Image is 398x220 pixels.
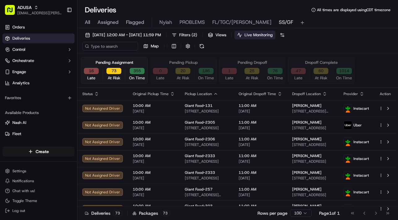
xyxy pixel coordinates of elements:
button: Create [2,147,75,156]
span: Nyiah [159,19,172,26]
span: [STREET_ADDRESS] [292,142,334,147]
img: profile_instacart_ahold_partner.png [344,155,352,163]
span: At Risk [315,75,327,81]
span: Control [12,47,25,52]
span: Uber [353,123,362,128]
input: Type to search [82,42,138,51]
span: Giant Food-2305 [185,120,215,125]
span: 11:00 AM [239,170,282,175]
span: SS/GF [279,19,293,26]
span: Log out [12,208,25,213]
span: [DATE] [133,125,175,130]
span: Notifications [12,178,34,183]
span: 11:00 AM [239,153,282,158]
span: 11:00 AM [239,204,282,209]
span: Original Pickup Time [133,91,169,96]
img: profile_instacart_ahold_partner.png [344,171,352,179]
img: profile_instacart_ahold_partner.png [344,138,352,146]
div: Pending Assignment16Late73At Risk355On Time [81,57,148,84]
span: On Time [198,75,214,81]
button: [EMAIL_ADDRESS][PERSON_NAME][DOMAIN_NAME] [17,11,62,15]
div: Action [379,91,392,96]
button: [DATE] 12:00 AM - [DATE] 11:59 PM [82,31,164,39]
span: Instacart [353,156,369,161]
span: [DATE] [239,142,282,147]
button: 25 [244,68,259,74]
span: Chat with us! [12,188,35,193]
span: Orchestrate [12,58,34,64]
span: [PERSON_NAME] [292,204,322,209]
button: Settings [2,167,75,175]
span: Flagged [126,19,144,26]
span: Engage [12,69,26,75]
div: Dropoff Complete [305,60,338,65]
img: profile_instacart_ahold_partner.png [344,104,352,112]
span: FL/TGC/[PERSON_NAME] [212,19,271,26]
span: [PERSON_NAME] [292,120,322,125]
button: Refresh [197,42,206,51]
span: Late [225,75,233,81]
span: ( 2 ) [192,32,197,38]
button: Nash AI [2,118,75,128]
span: [DATE] [133,142,175,147]
span: [STREET_ADDRESS] [185,109,229,114]
button: Map [141,42,162,51]
button: Engage [2,67,75,77]
div: 73 [161,210,170,216]
span: [DATE] [239,192,282,197]
button: 76 [268,68,283,74]
span: Map [151,43,159,49]
span: Giant Food-303 [185,204,213,209]
div: Pending Dropoff1Late25At Risk76On Time [219,57,286,84]
span: 11:00 AM [239,137,282,142]
span: [DATE] 12:00 AM - [DATE] 11:59 PM [93,32,161,38]
span: On Time [129,75,145,81]
div: Deliveries [85,210,122,216]
a: Deliveries [2,33,75,43]
span: Filters [179,32,197,38]
a: Analytics [2,78,75,88]
button: Orchestrate [2,56,75,66]
button: 0 [153,68,168,74]
span: Settings [12,169,26,174]
span: [DATE] [239,109,282,114]
span: Fleet [12,131,21,137]
span: Provider [344,91,358,96]
span: Dropoff Location [292,91,321,96]
button: Live Monitoring [234,31,275,39]
span: [STREET_ADDRESS] [185,125,229,130]
span: [STREET_ADDRESS] [185,176,229,181]
h1: Deliveries [85,5,116,15]
span: [DATE] [133,192,175,197]
span: Live Monitoring [244,32,273,38]
span: [STREET_ADDRESS] [292,192,334,197]
span: 10:00 AM [133,187,175,192]
button: 60 [314,68,328,74]
span: Instacart [353,190,369,195]
span: 10:00 AM [133,170,175,175]
span: [STREET_ADDRESS][PERSON_NAME] [292,109,334,114]
span: [PERSON_NAME] [292,170,322,175]
span: At Risk [108,75,120,81]
button: Views [205,31,229,39]
button: ADUSA [17,4,32,11]
span: Analytics [12,80,29,86]
button: 355 [130,68,145,74]
div: 73 [113,210,122,216]
button: 1 [222,68,237,74]
div: Pending Pickup [169,60,198,65]
span: Create [36,148,49,155]
span: [PERSON_NAME] [292,137,322,142]
span: 10:00 AM [133,153,175,158]
div: Page 1 of 1 [319,210,340,216]
span: Pickup Location [185,91,212,96]
span: 10:00 AM [133,103,175,108]
span: 11:00 AM [239,103,282,108]
span: Deliveries [12,36,30,41]
span: Giant Food-131 [185,103,213,108]
span: [DATE] [239,176,282,181]
span: 10:00 AM [133,137,175,142]
a: Orders [2,22,75,32]
span: Giant Food-2333 [185,153,215,158]
span: 10:00 AM [133,204,175,209]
